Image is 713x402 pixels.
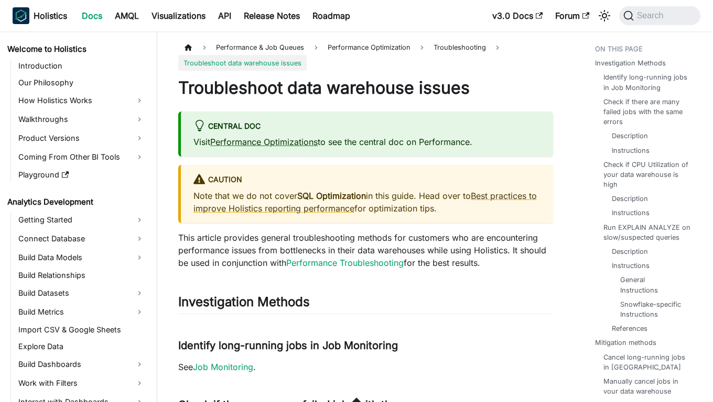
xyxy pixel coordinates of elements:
[612,261,650,271] a: Instructions
[549,7,596,24] a: Forum
[620,275,684,295] a: General Instructions
[612,131,648,141] a: Description
[34,9,67,22] b: Holistics
[15,322,148,337] a: Import CSV & Google Sheets
[212,7,237,24] a: API
[612,323,647,333] a: References
[603,376,692,396] a: Manually cancel jobs in your data warehouse
[306,7,356,24] a: Roadmap
[178,339,553,352] h3: Identify long-running jobs in Job Monitoring
[603,222,692,242] a: Run EXPLAIN ANALYZE on slow/suspected queries
[193,189,541,215] p: Note that we do not cover in this guide. Head over to for optimization tips.
[193,136,541,148] p: Visit to see the central doc on Performance.
[13,7,67,24] a: HolisticsHolisticsHolistics
[603,97,692,127] a: Check if there are many failed jobs with the same errors
[15,167,148,182] a: Playground
[603,72,692,92] a: Identify long-running jobs in Job Monitoring
[178,361,553,373] p: See .
[428,40,491,55] a: Troubleshooting
[211,40,309,55] span: Performance & Job Queues
[612,208,650,218] a: Instructions
[178,40,198,55] a: Home page
[15,130,148,147] a: Product Versions
[603,160,692,190] a: Check if CPU Utilization of your data warehouse is high
[612,146,650,155] a: Instructions
[297,191,366,201] strong: SQL Optimization
[595,338,656,348] a: Mitigation methods
[15,356,148,373] a: Build Dashboards
[612,194,648,204] a: Description
[15,285,148,301] a: Build Datasets
[193,173,541,187] div: caution
[13,7,29,24] img: Holistics
[210,137,318,147] a: Performance Optimizations
[15,304,148,320] a: Build Metrics
[634,11,670,20] span: Search
[15,149,148,165] a: Coming From Other BI Tools
[15,111,148,128] a: Walkthroughs
[15,230,148,247] a: Connect Database
[15,211,148,228] a: Getting Started
[15,339,148,354] a: Explore Data
[15,59,148,73] a: Introduction
[15,249,148,266] a: Build Data Models
[603,352,692,372] a: Cancel long-running jobs in [GEOGRAPHIC_DATA]
[15,75,148,90] a: Our Philosophy
[178,55,307,70] span: Troubleshoot data warehouse issues
[193,120,541,133] div: Central Doc
[620,299,684,319] a: Snowflake-specific Instructions
[619,6,700,25] button: Search (Command+K)
[193,191,537,214] a: Best practices to improve Holistics reporting performance
[434,43,486,51] span: Troubleshooting
[15,375,148,392] a: Work with Filters
[237,7,306,24] a: Release Notes
[15,268,148,283] a: Build Relationships
[286,258,404,268] a: Performance Troubleshooting
[15,92,148,109] a: How Holistics Works
[612,247,648,256] a: Description
[178,77,553,98] h1: Troubleshoot data warehouse issues
[109,7,145,24] a: AMQL
[328,43,410,51] span: Performance Optimization
[595,58,666,68] a: Investigation Methods
[486,7,549,24] a: v3.0 Docs
[178,231,553,269] p: This article provides general troubleshooting methods for customers who are encountering performa...
[4,42,148,57] a: Welcome to Holistics
[322,40,416,55] a: Performance Optimization
[75,7,109,24] a: Docs
[4,195,148,209] a: Analytics Development
[193,362,253,372] a: Job Monitoring
[178,294,553,314] h2: Investigation Methods
[596,7,613,24] button: Switch between dark and light mode (currently system mode)
[145,7,212,24] a: Visualizations
[178,40,553,71] nav: Breadcrumbs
